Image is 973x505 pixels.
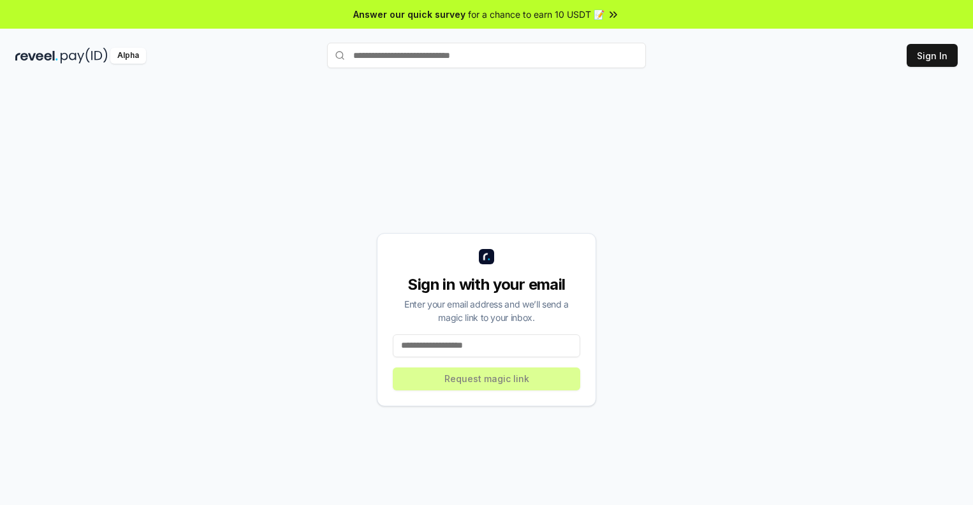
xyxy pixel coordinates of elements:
[15,48,58,64] img: reveel_dark
[907,44,958,67] button: Sign In
[393,274,580,295] div: Sign in with your email
[468,8,604,21] span: for a chance to earn 10 USDT 📝
[393,297,580,324] div: Enter your email address and we’ll send a magic link to your inbox.
[110,48,146,64] div: Alpha
[61,48,108,64] img: pay_id
[479,249,494,264] img: logo_small
[353,8,465,21] span: Answer our quick survey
